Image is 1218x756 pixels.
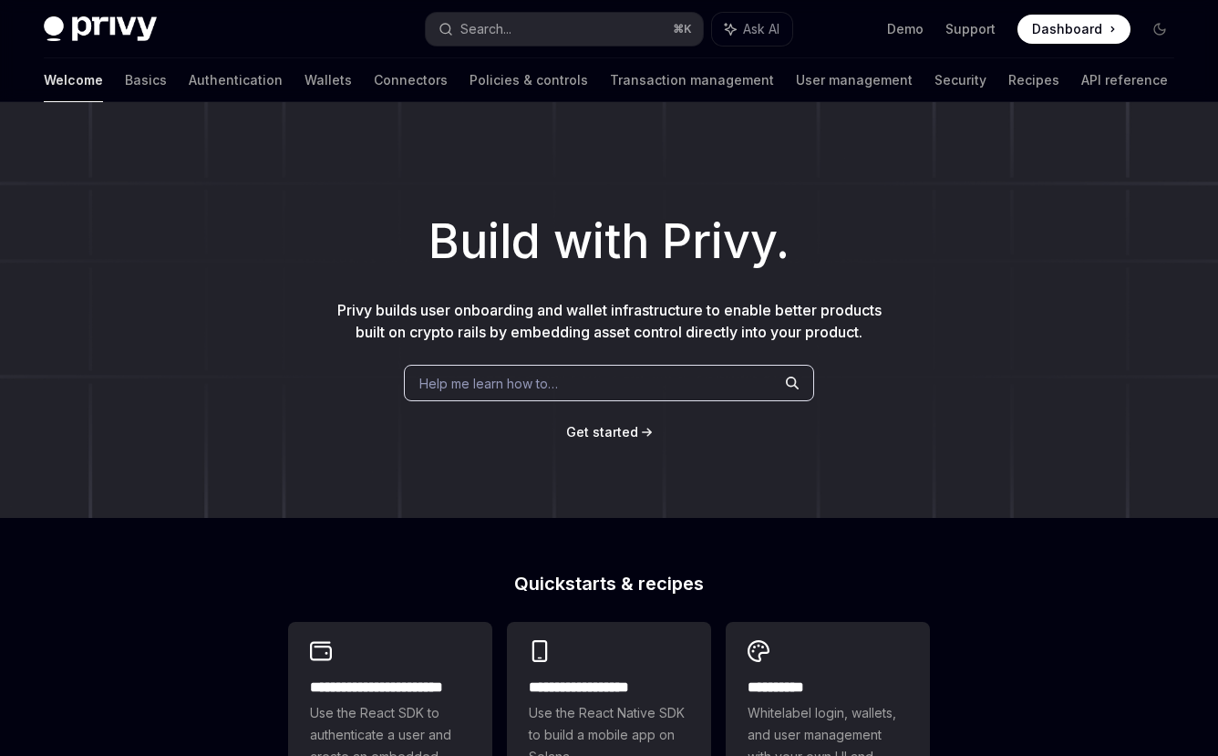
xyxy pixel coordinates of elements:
[945,20,996,38] a: Support
[566,423,638,441] a: Get started
[887,20,924,38] a: Demo
[460,18,511,40] div: Search...
[337,301,882,341] span: Privy builds user onboarding and wallet infrastructure to enable better products built on crypto ...
[566,424,638,440] span: Get started
[712,13,792,46] button: Ask AI
[796,58,913,102] a: User management
[44,16,157,42] img: dark logo
[610,58,774,102] a: Transaction management
[419,374,558,393] span: Help me learn how to…
[1008,58,1059,102] a: Recipes
[288,575,930,593] h2: Quickstarts & recipes
[1017,15,1130,44] a: Dashboard
[374,58,448,102] a: Connectors
[44,58,103,102] a: Welcome
[189,58,283,102] a: Authentication
[743,20,779,38] span: Ask AI
[1032,20,1102,38] span: Dashboard
[1081,58,1168,102] a: API reference
[673,22,692,36] span: ⌘ K
[934,58,986,102] a: Security
[1145,15,1174,44] button: Toggle dark mode
[426,13,704,46] button: Search...⌘K
[29,206,1189,277] h1: Build with Privy.
[304,58,352,102] a: Wallets
[125,58,167,102] a: Basics
[470,58,588,102] a: Policies & controls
